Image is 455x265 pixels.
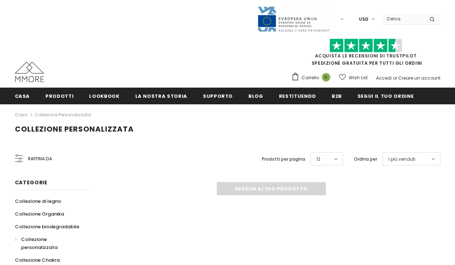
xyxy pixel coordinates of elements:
[15,111,28,119] a: Casa
[315,53,417,59] a: Acquista le recensioni di TrustPilot
[382,13,424,24] input: Search Site
[398,75,440,81] a: Creare un account
[15,62,44,82] img: Casi MMORE
[45,93,73,100] span: Prodotti
[35,112,91,118] a: Collezione personalizzata
[15,179,48,186] span: Categorie
[89,93,119,100] span: Lookbook
[21,236,57,251] span: Collezione personalizzata
[15,88,30,104] a: Casa
[291,72,334,83] a: Carrello 0
[15,208,64,220] a: Collezione Organika
[15,210,64,217] span: Collezione Organika
[316,156,320,163] span: 12
[203,88,233,104] a: supporto
[358,88,414,104] a: Segui il tuo ordine
[291,42,440,66] span: SPEDIZIONE GRATUITA PER TUTTI GLI ORDINI
[15,124,134,134] span: Collezione personalizzata
[203,93,233,100] span: supporto
[354,156,377,163] label: Ordina per
[15,198,61,205] span: Collezione di legno
[332,93,342,100] span: B2B
[279,93,316,100] span: Restituendo
[15,223,79,230] span: Collezione biodegradabile
[358,93,414,100] span: Segui il tuo ordine
[15,195,61,208] a: Collezione di legno
[45,88,73,104] a: Prodotti
[15,93,30,100] span: Casa
[330,39,402,53] img: Fidati di Pilot Stars
[302,74,319,81] span: Carrello
[257,6,330,32] img: Javni Razpis
[15,233,83,254] a: Collezione personalizzata
[393,75,397,81] span: or
[322,73,330,81] span: 0
[135,88,187,104] a: La nostra storia
[248,88,263,104] a: Blog
[135,93,187,100] span: La nostra storia
[15,257,60,264] span: Collezione Chakra
[332,88,342,104] a: B2B
[89,88,119,104] a: Lookbook
[376,75,392,81] a: Accedi
[257,16,330,22] a: Javni Razpis
[248,93,263,100] span: Blog
[339,71,368,84] a: Wish List
[388,156,415,163] span: I più venduti
[262,156,305,163] label: Prodotti per pagina
[359,16,368,23] span: USD
[15,220,79,233] a: Collezione biodegradabile
[279,88,316,104] a: Restituendo
[28,155,52,163] span: Raffina da
[349,74,368,81] span: Wish List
